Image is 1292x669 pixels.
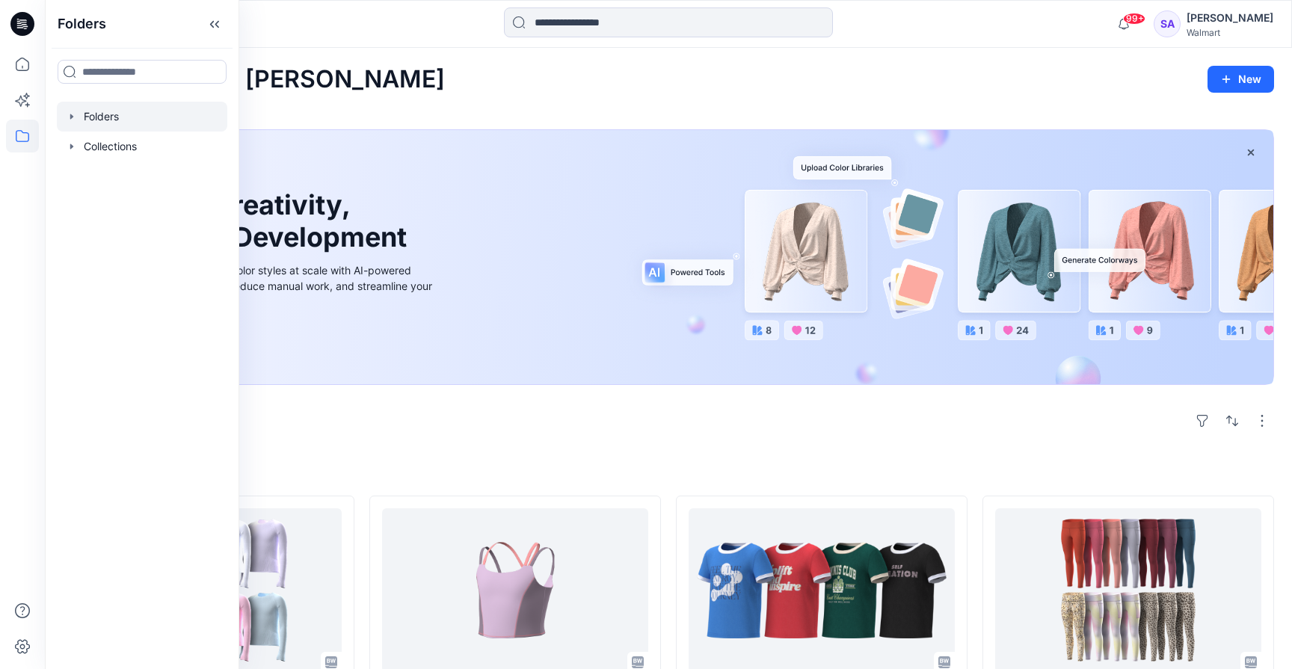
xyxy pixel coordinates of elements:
[99,189,413,253] h1: Unleash Creativity, Speed Up Development
[1187,27,1273,38] div: Walmart
[1187,9,1273,27] div: [PERSON_NAME]
[63,463,1274,481] h4: Styles
[99,262,436,309] div: Explore ideas faster and recolor styles at scale with AI-powered tools that boost creativity, red...
[1208,66,1274,93] button: New
[99,327,436,357] a: Discover more
[1154,10,1181,37] div: SA
[1123,13,1145,25] span: 99+
[63,66,445,93] h2: Welcome back, [PERSON_NAME]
